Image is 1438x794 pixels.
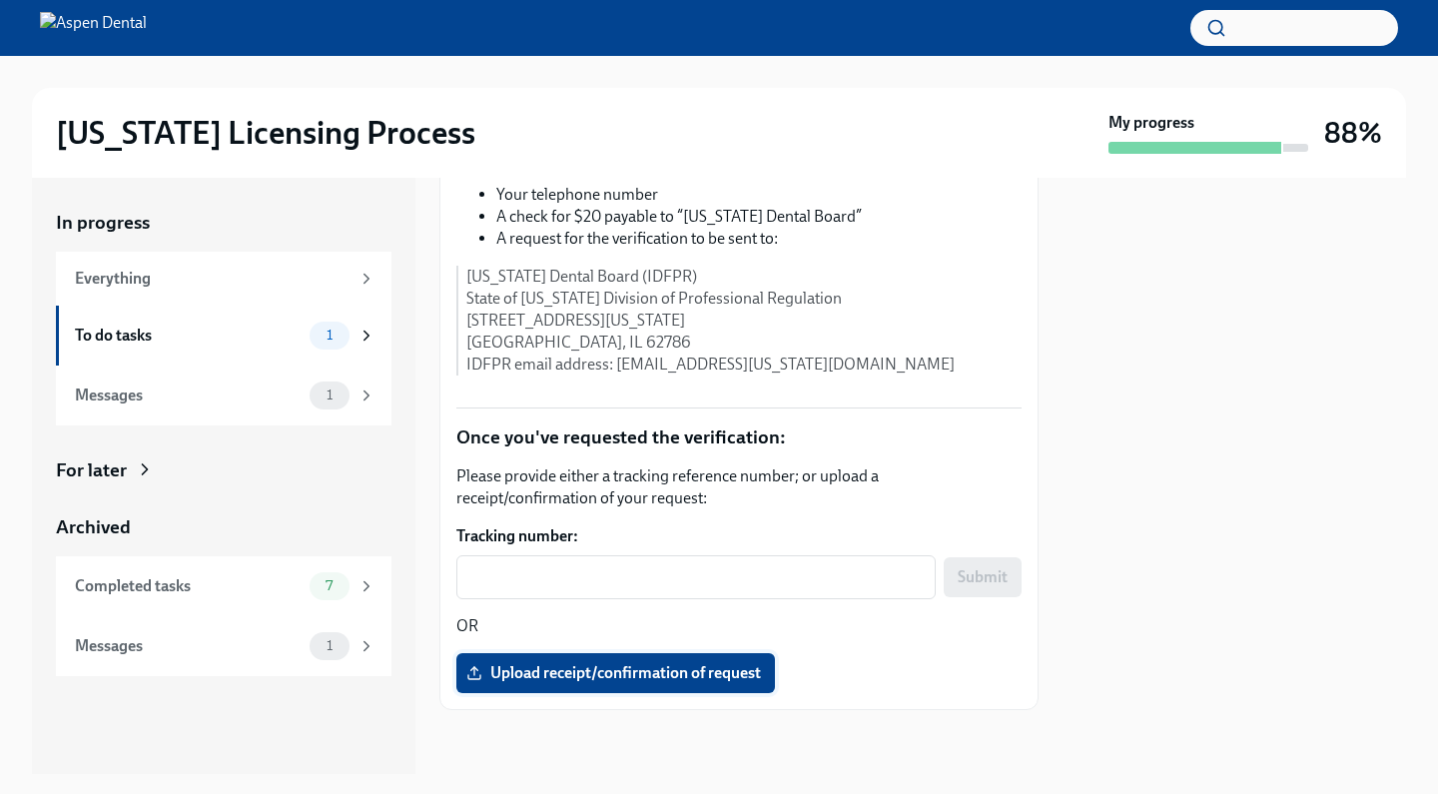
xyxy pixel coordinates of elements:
li: A request for the verification to be sent to: [496,228,1022,250]
label: Upload receipt/confirmation of request [456,653,775,693]
a: Everything [56,252,391,306]
a: To do tasks1 [56,306,391,366]
a: Messages1 [56,366,391,425]
div: Completed tasks [75,575,302,597]
span: 1 [315,328,345,343]
span: Upload receipt/confirmation of request [470,663,761,683]
div: To do tasks [75,325,302,347]
strong: My progress [1108,112,1194,134]
a: Messages1 [56,616,391,676]
p: Once you've requested the verification: [456,424,1022,450]
p: [US_STATE] Dental Board (IDFPR) State of [US_STATE] Division of Professional Regulation [STREET_A... [466,266,1022,376]
a: For later [56,457,391,483]
div: For later [56,457,127,483]
div: Messages [75,635,302,657]
li: A check for $20 payable to “[US_STATE] Dental Board” [496,206,1022,228]
img: Aspen Dental [40,12,147,44]
div: Everything [75,268,350,290]
label: Tracking number: [456,525,1022,547]
a: Completed tasks7 [56,556,391,616]
h2: [US_STATE] Licensing Process [56,113,475,153]
p: OR [456,615,1022,637]
span: 1 [315,638,345,653]
p: Please provide either a tracking reference number; or upload a receipt/confirmation of your request: [456,465,1022,509]
a: In progress [56,210,391,236]
a: Archived [56,514,391,540]
h3: 88% [1324,115,1382,151]
div: Messages [75,385,302,406]
li: Your telephone number [496,184,1022,206]
span: 7 [314,578,345,593]
span: 1 [315,388,345,402]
